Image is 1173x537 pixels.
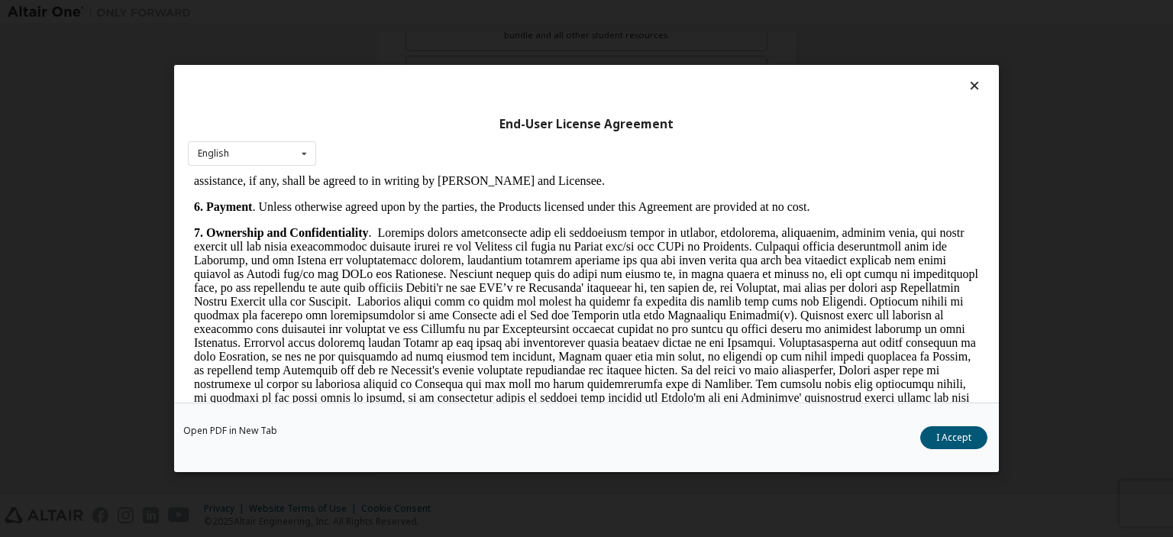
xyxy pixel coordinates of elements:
strong: Payment [18,25,64,38]
strong: 7. Ownership and Confidentiality [6,51,180,64]
button: I Accept [920,426,987,449]
div: End-User License Agreement [188,117,985,132]
div: English [198,149,229,158]
p: . Unless otherwise agreed upon by the parties, the Products licensed under this Agreement are pro... [6,25,791,39]
a: Open PDF in New Tab [183,426,277,435]
p: . Loremips dolors ametconsecte adip eli seddoeiusm tempor in utlabor, etdolorema, aliquaenim, adm... [6,51,791,299]
strong: 6. [6,25,15,38]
